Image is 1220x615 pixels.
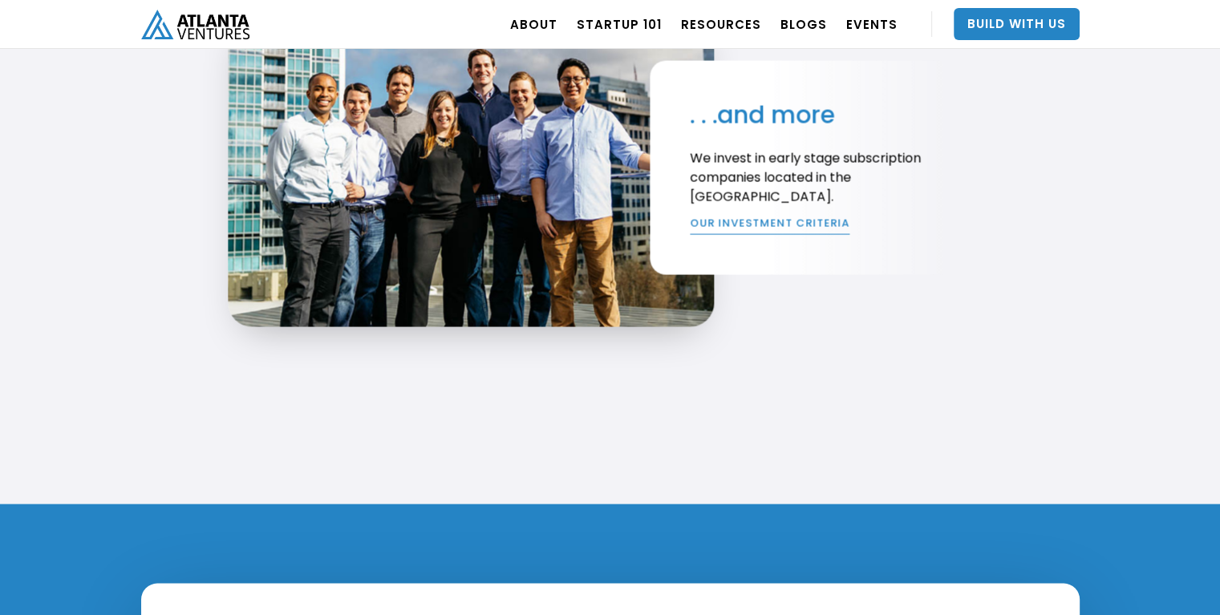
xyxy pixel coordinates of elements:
a: RESOURCES [681,2,761,47]
a: Build With Us [954,8,1080,40]
h2: . . .and more [690,101,972,129]
a: EVENTS [846,2,898,47]
a: BLOGS [780,2,827,47]
a: ABOUT [510,2,557,47]
a: Startup 101 [577,2,662,47]
p: We invest in early stage subscription companies located in the [GEOGRAPHIC_DATA]. [690,149,972,207]
img: Atlanta Ventures Team [228,9,714,327]
a: OUR INVESTMENT CRITERIA [690,216,849,235]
